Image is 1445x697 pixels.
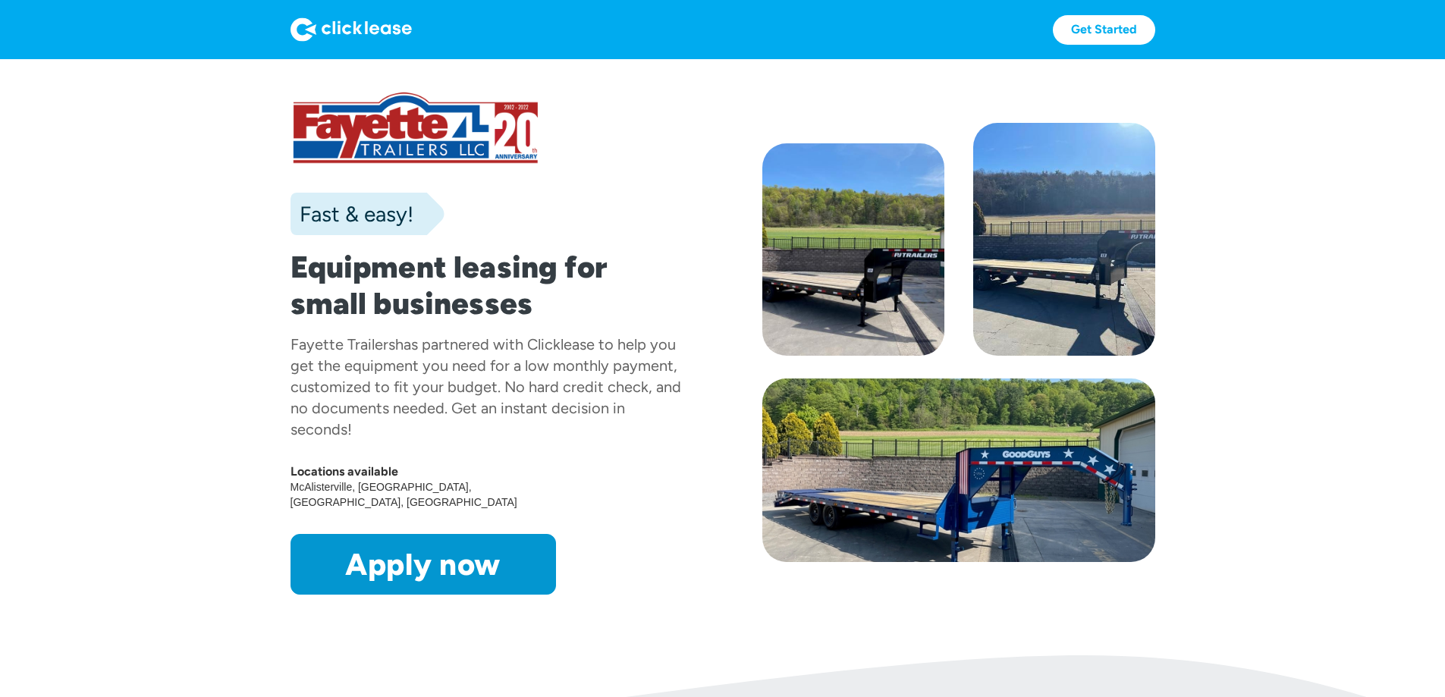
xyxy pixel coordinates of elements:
h1: Equipment leasing for small businesses [291,249,683,322]
img: Logo [291,17,412,42]
div: McAlisterville, [GEOGRAPHIC_DATA] [291,479,474,494]
div: has partnered with Clicklease to help you get the equipment you need for a low monthly payment, c... [291,335,681,438]
a: Apply now [291,534,556,595]
div: Fayette Trailers [291,335,395,353]
div: [GEOGRAPHIC_DATA], [GEOGRAPHIC_DATA] [291,494,520,510]
div: Locations available [291,464,683,479]
div: Fast & easy! [291,199,413,229]
a: Get Started [1053,15,1155,45]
